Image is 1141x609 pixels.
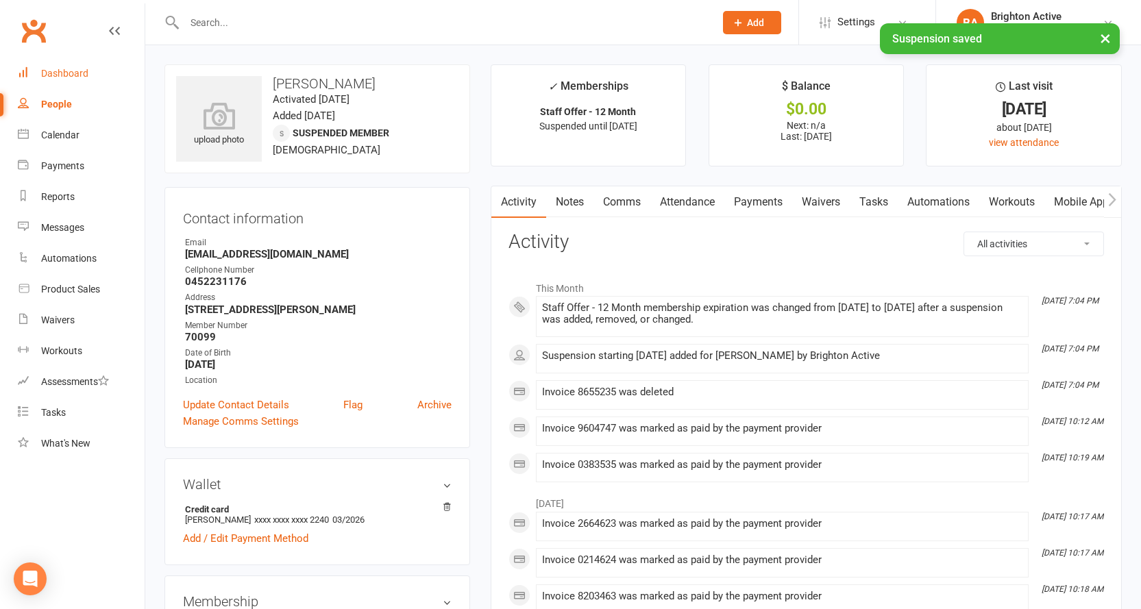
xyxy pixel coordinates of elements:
div: Brighton Active [991,10,1062,23]
div: Memberships [548,77,628,103]
a: Dashboard [18,58,145,89]
li: [PERSON_NAME] [183,502,452,527]
i: [DATE] 7:04 PM [1042,380,1099,390]
div: Invoice 9604747 was marked as paid by the payment provider [542,423,1022,434]
strong: [EMAIL_ADDRESS][DOMAIN_NAME] [185,248,452,260]
a: Waivers [792,186,850,218]
strong: 70099 [185,331,452,343]
div: Date of Birth [185,347,452,360]
a: Clubworx [16,14,51,48]
a: Payments [724,186,792,218]
i: ✓ [548,80,557,93]
a: Attendance [650,186,724,218]
a: Archive [417,397,452,413]
div: Invoice 8203463 was marked as paid by the payment provider [542,591,1022,602]
a: Tasks [850,186,898,218]
div: [DATE] [939,102,1109,116]
div: Open Intercom Messenger [14,562,47,595]
i: [DATE] 7:04 PM [1042,296,1099,306]
input: Search... [180,13,705,32]
h3: Membership [183,594,452,609]
a: People [18,89,145,120]
h3: [PERSON_NAME] [176,76,458,91]
div: Messages [41,222,84,233]
div: Staff Offer - 12 Month membership expiration was changed from [DATE] to [DATE] after a suspension... [542,302,1022,325]
div: Invoice 0214624 was marked as paid by the payment provider [542,554,1022,566]
div: Automations [41,253,97,264]
a: Waivers [18,305,145,336]
button: × [1093,23,1118,53]
a: Payments [18,151,145,182]
div: Address [185,291,452,304]
div: Location [185,374,452,387]
div: Payments [41,160,84,171]
li: This Month [508,274,1104,296]
time: Activated [DATE] [273,93,349,105]
i: [DATE] 10:19 AM [1042,453,1103,462]
div: Invoice 8655235 was deleted [542,386,1022,398]
time: Added [DATE] [273,110,335,122]
h3: Wallet [183,477,452,492]
i: [DATE] 10:12 AM [1042,417,1103,426]
h3: Contact information [183,206,452,226]
button: Add [723,11,781,34]
a: Calendar [18,120,145,151]
a: Automations [18,243,145,274]
a: Flag [343,397,363,413]
div: Tasks [41,407,66,418]
a: Activity [491,186,546,218]
div: Dashboard [41,68,88,79]
a: Update Contact Details [183,397,289,413]
a: Assessments [18,366,145,397]
div: Member Number [185,319,452,332]
h3: Activity [508,232,1104,253]
li: [DATE] [508,489,1104,511]
a: Workouts [18,336,145,366]
a: Add / Edit Payment Method [183,530,308,547]
span: Suspended until [DATE] [539,121,637,132]
div: Email [185,236,452,249]
a: view attendance [989,137,1059,148]
span: [DEMOGRAPHIC_DATA] [273,144,380,156]
div: Assessments [41,376,109,387]
div: People [41,99,72,110]
a: Workouts [979,186,1044,218]
div: Cellphone Number [185,264,452,277]
span: Suspended member [293,127,389,138]
span: 03/2026 [332,514,365,525]
div: BA [957,9,984,36]
div: Suspension saved [880,23,1120,54]
div: $0.00 [722,102,892,116]
div: Reports [41,191,75,202]
div: Brighton Active [991,23,1062,35]
div: Invoice 0383535 was marked as paid by the payment provider [542,459,1022,471]
div: Invoice 2664623 was marked as paid by the payment provider [542,518,1022,530]
div: Workouts [41,345,82,356]
span: Add [747,17,764,28]
strong: 0452231176 [185,275,452,288]
div: upload photo [176,102,262,147]
span: xxxx xxxx xxxx 2240 [254,514,329,525]
strong: [DATE] [185,358,452,371]
a: Tasks [18,397,145,428]
div: Last visit [996,77,1053,102]
div: Suspension starting [DATE] added for [PERSON_NAME] by Brighton Active [542,350,1022,362]
div: about [DATE] [939,120,1109,135]
a: Notes [546,186,593,218]
strong: Staff Offer - 12 Month [540,106,636,117]
span: Settings [837,7,875,38]
div: $ Balance [782,77,831,102]
div: Product Sales [41,284,100,295]
i: [DATE] 10:17 AM [1042,548,1103,558]
a: Mobile App [1044,186,1118,218]
strong: [STREET_ADDRESS][PERSON_NAME] [185,303,452,316]
i: [DATE] 10:17 AM [1042,512,1103,521]
div: Calendar [41,129,79,140]
div: Waivers [41,314,75,325]
strong: Credit card [185,504,445,514]
a: Manage Comms Settings [183,413,299,430]
i: [DATE] 10:18 AM [1042,584,1103,594]
a: Automations [898,186,979,218]
i: [DATE] 7:04 PM [1042,344,1099,353]
a: Messages [18,212,145,243]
